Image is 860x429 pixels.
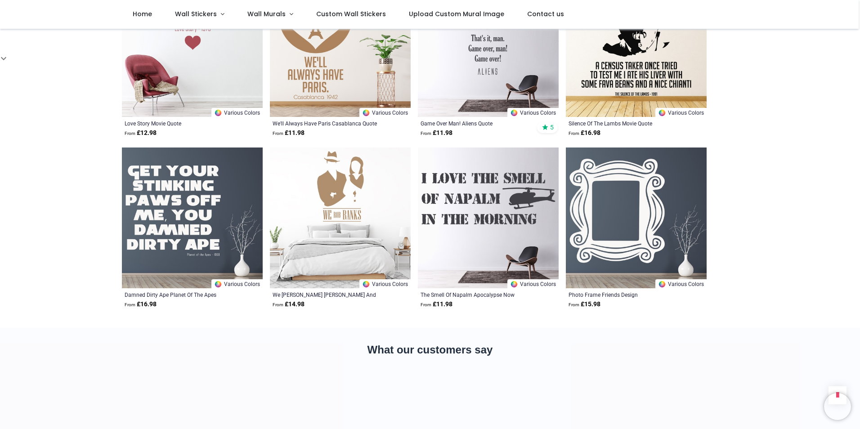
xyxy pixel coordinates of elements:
img: Color Wheel [658,280,666,288]
img: Color Wheel [362,280,370,288]
strong: £ 11.98 [273,129,305,138]
a: We [PERSON_NAME] [PERSON_NAME] And [PERSON_NAME] [273,291,381,298]
span: From [421,302,431,307]
img: Color Wheel [214,280,222,288]
a: Various Colors [211,108,263,117]
span: From [569,131,579,136]
iframe: Brevo live chat [824,393,851,420]
a: Various Colors [359,108,411,117]
strong: £ 12.98 [125,129,157,138]
span: From [273,131,283,136]
a: The Smell Of Napalm Apocalypse Now Quote [421,291,529,298]
img: Color Wheel [510,280,518,288]
a: Love Story Movie Quote [125,120,233,127]
strong: £ 11.98 [421,129,452,138]
span: Custom Wall Stickers [316,9,386,18]
img: Color Wheel [362,109,370,117]
span: Wall Stickers [175,9,217,18]
a: Various Colors [507,279,559,288]
h2: What our customers say [122,342,738,357]
a: Various Colors [507,108,559,117]
span: Contact us [527,9,564,18]
span: From [569,302,579,307]
img: Damned Dirty Ape Planet Of The Apes Wall Sticker [122,147,263,288]
a: Damned Dirty Ape Planet Of The Apes [125,291,233,298]
span: From [125,302,135,307]
img: Color Wheel [510,109,518,117]
a: Silence Of The Lambs Movie Quote [569,120,677,127]
img: The Smell Of Napalm Apocalypse Now Quote Wall Sticker [418,147,559,288]
strong: £ 16.98 [125,300,157,309]
a: Various Colors [655,108,707,117]
span: Upload Custom Mural Image [409,9,504,18]
strong: £ 15.98 [569,300,600,309]
strong: £ 11.98 [421,300,452,309]
a: Various Colors [211,279,263,288]
span: 5 [550,123,554,131]
strong: £ 16.98 [569,129,600,138]
span: From [421,131,431,136]
span: From [273,302,283,307]
a: Various Colors [359,279,411,288]
span: From [125,131,135,136]
strong: £ 14.98 [273,300,305,309]
img: Color Wheel [658,109,666,117]
a: We'll Always Have Paris Casablanca Quote [273,120,381,127]
a: Various Colors [655,279,707,288]
img: Photo Frame Friends Design Wall Sticker [566,147,707,288]
img: We Rob Banks Bonnie And Clyde Wall Sticker [270,147,411,288]
img: Color Wheel [214,109,222,117]
a: Game Over Man! Aliens Quote [421,120,529,127]
span: Home [133,9,152,18]
a: Photo Frame Friends Design [569,291,677,298]
span: Wall Murals [247,9,286,18]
